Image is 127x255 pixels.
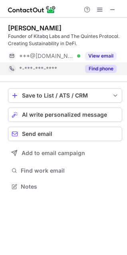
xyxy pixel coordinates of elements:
button: Reveal Button [85,65,117,73]
span: Find work email [21,167,119,174]
button: save-profile-one-click [8,88,122,103]
img: ContactOut v5.3.10 [8,5,56,14]
span: AI write personalized message [22,112,107,118]
span: ***@[DOMAIN_NAME] [19,52,74,60]
div: Founder of Kitabq Labs and The Quintes Protocol. Creating Sustainability in DeFi. [8,33,122,47]
span: Send email [22,131,52,137]
button: AI write personalized message [8,108,122,122]
div: [PERSON_NAME] [8,24,62,32]
button: Add to email campaign [8,146,122,160]
span: Add to email campaign [22,150,85,156]
div: Save to List / ATS / CRM [22,92,108,99]
button: Notes [8,181,122,192]
button: Reveal Button [85,52,117,60]
button: Send email [8,127,122,141]
span: Notes [21,183,119,190]
button: Find work email [8,165,122,176]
